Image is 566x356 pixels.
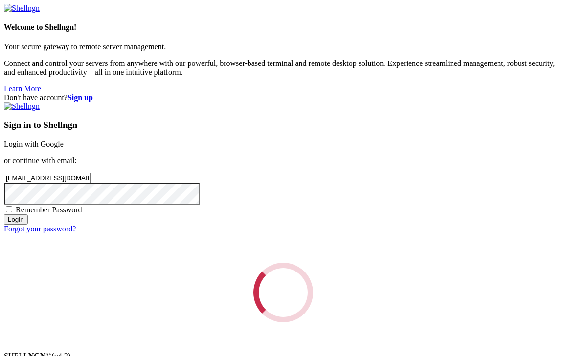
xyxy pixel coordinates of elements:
[4,59,562,77] p: Connect and control your servers from anywhere with our powerful, browser-based terminal and remo...
[4,4,40,13] img: Shellngn
[4,214,28,225] input: Login
[4,93,562,102] div: Don't have account?
[4,173,91,183] input: Email address
[253,263,313,322] div: Loading...
[4,225,76,233] a: Forgot your password?
[16,206,82,214] span: Remember Password
[4,23,562,32] h4: Welcome to Shellngn!
[4,42,562,51] p: Your secure gateway to remote server management.
[4,140,64,148] a: Login with Google
[4,120,562,130] h3: Sign in to Shellngn
[4,84,41,93] a: Learn More
[68,93,93,102] a: Sign up
[4,102,40,111] img: Shellngn
[4,156,562,165] p: or continue with email:
[6,206,12,212] input: Remember Password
